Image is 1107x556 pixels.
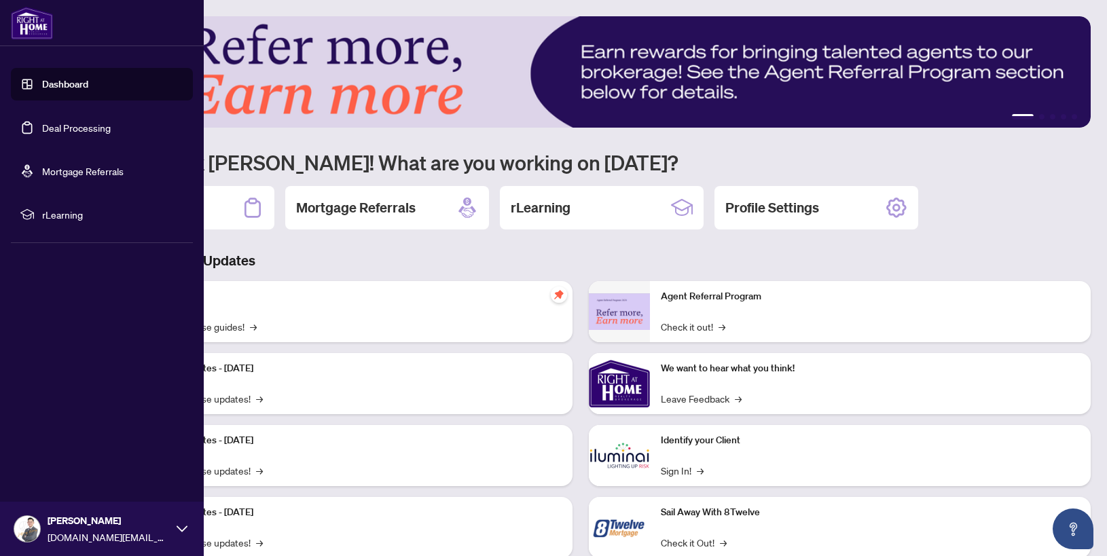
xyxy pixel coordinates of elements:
p: Sail Away With 8Twelve [661,505,1080,520]
span: → [256,463,263,478]
a: Deal Processing [42,122,111,134]
p: We want to hear what you think! [661,361,1080,376]
button: 5 [1072,114,1077,119]
img: logo [11,7,53,39]
span: rLearning [42,207,183,222]
a: Mortgage Referrals [42,165,124,177]
img: Slide 0 [71,16,1091,128]
img: Profile Icon [14,516,40,542]
a: Check it out!→ [661,319,725,334]
a: Sign In!→ [661,463,704,478]
span: → [735,391,742,406]
h2: Mortgage Referrals [296,198,416,217]
span: → [250,319,257,334]
span: → [697,463,704,478]
h2: Profile Settings [725,198,819,217]
button: Open asap [1053,508,1093,549]
p: Agent Referral Program [661,289,1080,304]
p: Platform Updates - [DATE] [143,433,562,448]
h1: Welcome back [PERSON_NAME]! What are you working on [DATE]? [71,149,1091,175]
button: 1 [1012,114,1034,119]
span: → [719,319,725,334]
a: Check it Out!→ [661,535,727,550]
p: Self-Help [143,289,562,304]
a: Dashboard [42,78,88,90]
span: → [256,535,263,550]
span: [PERSON_NAME] [48,513,170,528]
p: Identify your Client [661,433,1080,448]
button: 4 [1061,114,1066,119]
button: 3 [1050,114,1055,119]
img: Agent Referral Program [589,293,650,331]
img: We want to hear what you think! [589,353,650,414]
h2: rLearning [511,198,570,217]
span: → [256,391,263,406]
span: → [720,535,727,550]
img: Identify your Client [589,425,650,486]
button: 2 [1039,114,1045,119]
p: Platform Updates - [DATE] [143,361,562,376]
span: [DOMAIN_NAME][EMAIL_ADDRESS][DOMAIN_NAME] [48,530,170,544]
h3: Brokerage & Industry Updates [71,251,1091,270]
a: Leave Feedback→ [661,391,742,406]
span: pushpin [551,286,567,303]
p: Platform Updates - [DATE] [143,505,562,520]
